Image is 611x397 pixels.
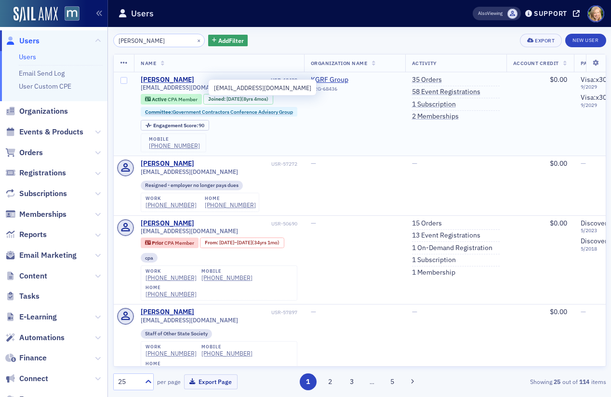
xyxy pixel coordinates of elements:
[141,253,158,263] div: cpa
[5,229,47,240] a: Reports
[201,268,252,274] div: mobile
[237,239,252,246] span: [DATE]
[550,307,567,316] span: $0.00
[196,309,297,316] div: USR-57897
[226,95,241,102] span: [DATE]
[145,108,173,115] span: Committee :
[19,312,57,322] span: E-Learning
[141,107,297,117] div: Committee:
[478,10,487,16] div: Also
[300,373,317,390] button: 1
[196,77,297,83] div: USR-68439
[13,7,58,22] img: SailAMX
[19,373,48,384] span: Connect
[534,9,567,18] div: Support
[19,127,83,137] span: Events & Products
[311,86,398,95] div: ORG-68436
[412,244,492,252] a: 1 On-Demand Registration
[200,238,284,248] div: From: 1987-05-14 00:00:00
[146,361,197,367] div: home
[581,307,586,316] span: —
[141,317,238,324] span: [EMAIL_ADDRESS][DOMAIN_NAME]
[141,238,199,248] div: Prior: Prior: CPA Member
[412,100,456,109] a: 1 Subscription
[226,96,268,102] div: (8yrs 4mos)
[218,36,244,45] span: Add Filter
[507,9,518,19] span: Justin Chase
[19,188,67,199] span: Subscriptions
[201,274,252,281] a: [PHONE_NUMBER]
[19,36,40,46] span: Users
[141,329,212,339] div: Staff of Other State Society
[550,75,567,84] span: $0.00
[146,196,197,201] div: work
[311,76,398,84] span: KGRF Group
[19,82,71,91] a: User Custom CPE
[19,168,66,178] span: Registrations
[146,285,197,291] div: home
[19,332,65,343] span: Automations
[412,112,459,121] a: 2 Memberships
[535,38,555,43] div: Export
[578,377,591,386] strong: 114
[19,53,36,61] a: Users
[203,94,273,105] div: Joined: 2017-05-04 00:00:00
[164,239,194,246] span: CPA Member
[146,291,197,298] div: [PHONE_NUMBER]
[581,159,586,168] span: —
[365,377,379,386] span: …
[19,291,40,302] span: Tasks
[146,350,197,357] a: [PHONE_NUMBER]
[412,256,456,265] a: 1 Subscription
[141,84,238,91] span: [EMAIL_ADDRESS][DOMAIN_NAME]
[145,109,293,115] a: Committee:Government Contractors Conference Advisory Group
[5,188,67,199] a: Subscriptions
[412,307,417,316] span: —
[19,250,77,261] span: Email Marketing
[141,94,202,105] div: Active: Active: CPA Member
[141,159,194,168] a: [PERSON_NAME]
[219,239,234,246] span: [DATE]
[141,76,194,84] a: [PERSON_NAME]
[5,291,40,302] a: Tasks
[520,34,562,47] button: Export
[149,136,200,142] div: mobile
[5,36,40,46] a: Users
[201,350,252,357] div: [PHONE_NUMBER]
[550,159,567,168] span: $0.00
[5,250,77,261] a: Email Marketing
[205,239,219,246] span: From :
[205,196,256,201] div: home
[141,227,238,235] span: [EMAIL_ADDRESS][DOMAIN_NAME]
[219,239,279,246] div: – (34yrs 1mo)
[311,159,316,168] span: —
[145,96,198,102] a: Active CPA Member
[478,10,503,17] span: Viewing
[118,377,139,387] div: 25
[196,161,297,167] div: USR-57272
[19,106,68,117] span: Organizations
[141,219,194,228] a: [PERSON_NAME]
[311,307,316,316] span: —
[412,219,442,228] a: 15 Orders
[157,377,181,386] label: per page
[412,268,455,277] a: 1 Membership
[5,353,47,363] a: Finance
[5,106,68,117] a: Organizations
[5,127,83,137] a: Events & Products
[19,69,65,78] a: Email Send Log
[153,123,205,128] div: 90
[149,142,200,149] div: [PHONE_NUMBER]
[146,274,197,281] a: [PHONE_NUMBER]
[19,209,66,220] span: Memberships
[205,201,256,209] div: [PHONE_NUMBER]
[152,239,164,246] span: Prior
[201,344,252,350] div: mobile
[141,60,156,66] span: Name
[208,35,248,47] button: AddFilter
